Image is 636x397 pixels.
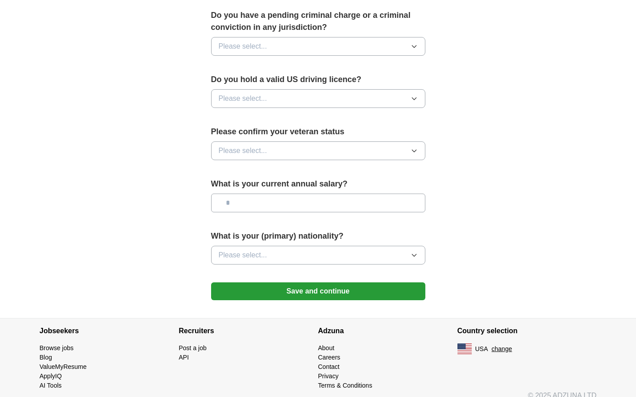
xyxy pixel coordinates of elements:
a: Privacy [318,372,339,380]
button: Please select... [211,141,425,160]
a: ApplyIQ [40,372,62,380]
a: Terms & Conditions [318,382,372,389]
button: Save and continue [211,282,425,300]
label: Do you have a pending criminal charge or a criminal conviction in any jurisdiction? [211,9,425,33]
label: What is your current annual salary? [211,178,425,190]
button: Please select... [211,89,425,108]
span: Please select... [219,250,267,261]
button: Please select... [211,246,425,265]
button: change [491,344,512,354]
h4: Country selection [457,318,597,343]
span: Please select... [219,41,267,52]
label: Please confirm your veteran status [211,126,425,138]
a: AI Tools [40,382,62,389]
label: Do you hold a valid US driving licence? [211,74,425,86]
a: ValueMyResume [40,363,87,370]
a: Blog [40,354,52,361]
a: Contact [318,363,340,370]
a: Browse jobs [40,344,74,352]
a: Post a job [179,344,207,352]
a: About [318,344,335,352]
span: USA [475,344,488,354]
a: Careers [318,354,341,361]
img: US flag [457,343,472,354]
span: Please select... [219,93,267,104]
button: Please select... [211,37,425,56]
a: API [179,354,189,361]
label: What is your (primary) nationality? [211,230,425,242]
span: Please select... [219,145,267,156]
